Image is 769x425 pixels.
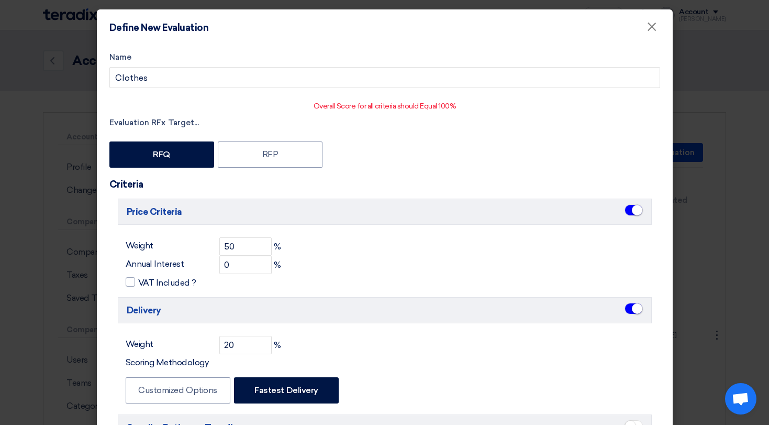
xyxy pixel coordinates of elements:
button: Close [638,17,665,38]
label: Weight [126,338,153,352]
label: Annual Interest [126,258,184,272]
div: % [209,336,281,354]
span: VAT Included ? [138,277,196,289]
h4: Define New Evaluation [109,22,209,34]
label: Name [109,51,660,63]
div: Open chat [725,383,756,415]
span: × [647,19,657,40]
h5: Delivery [118,297,652,323]
label: Customized Options [126,377,230,404]
h3: Criteria [109,179,660,190]
input: Annual Interest Percentage [219,256,272,274]
input: Weight... [219,336,272,354]
h5: Price Criteria [118,199,652,225]
div: % [209,237,281,256]
label: Weight [126,239,153,254]
label: Evaluation RFx Target... [109,117,660,129]
p: Overall Score for all criteria should Equal 100% [110,101,660,112]
label: RFP [218,141,322,168]
label: Scoring Methodology [126,356,209,369]
div: % [209,256,281,274]
input: Add your address... [109,67,660,88]
input: Weight... [219,237,272,256]
label: Fastest Delivery [234,377,339,404]
label: RFQ [109,141,214,168]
